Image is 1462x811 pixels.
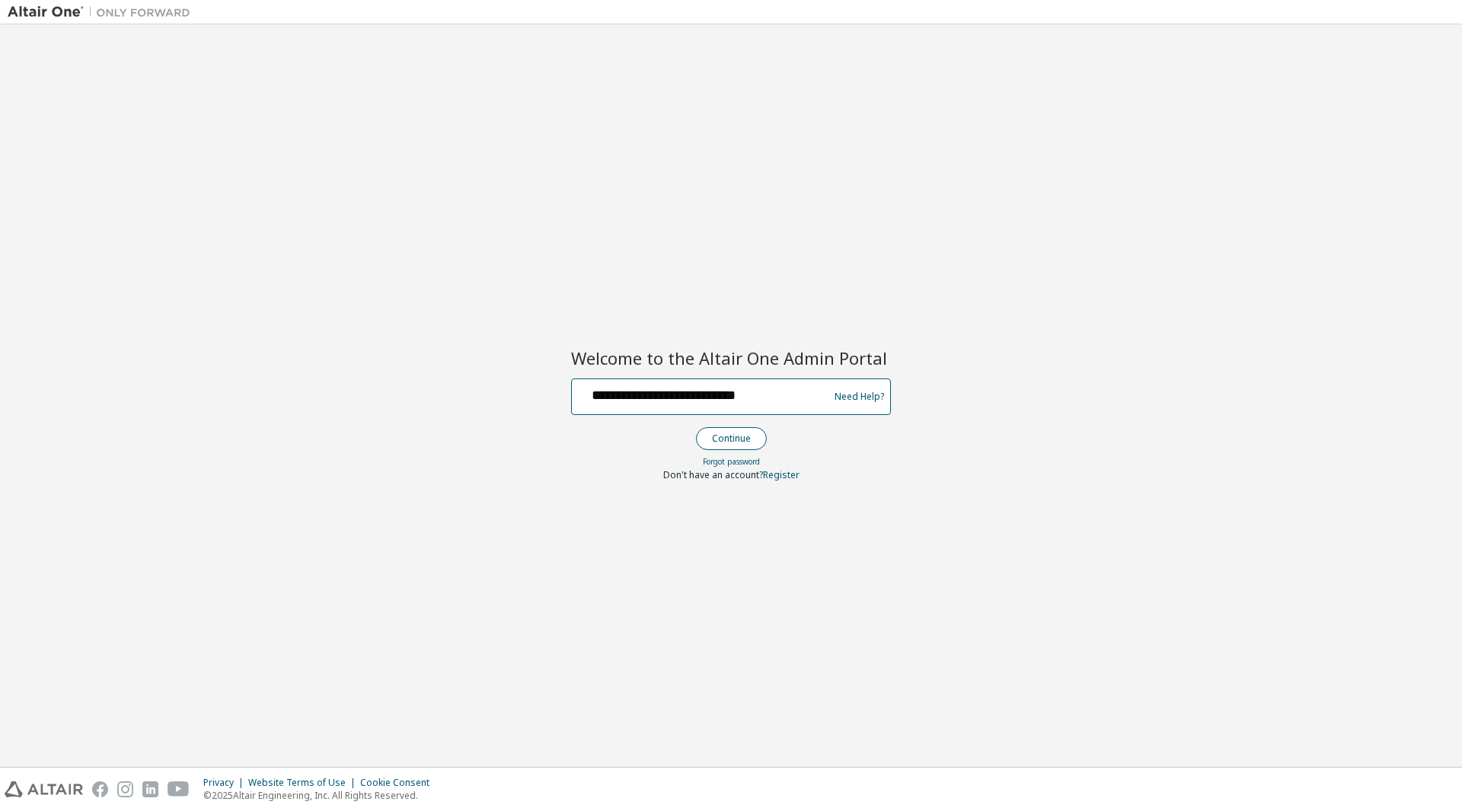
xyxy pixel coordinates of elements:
[663,468,763,481] span: Don't have an account?
[168,781,190,797] img: youtube.svg
[696,427,767,450] button: Continue
[203,789,439,802] p: © 2025 Altair Engineering, Inc. All Rights Reserved.
[835,396,884,397] a: Need Help?
[117,781,133,797] img: instagram.svg
[8,5,198,20] img: Altair One
[248,777,360,789] div: Website Terms of Use
[142,781,158,797] img: linkedin.svg
[92,781,108,797] img: facebook.svg
[203,777,248,789] div: Privacy
[360,777,439,789] div: Cookie Consent
[763,468,800,481] a: Register
[5,781,83,797] img: altair_logo.svg
[571,347,891,369] h2: Welcome to the Altair One Admin Portal
[703,456,760,467] a: Forgot password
